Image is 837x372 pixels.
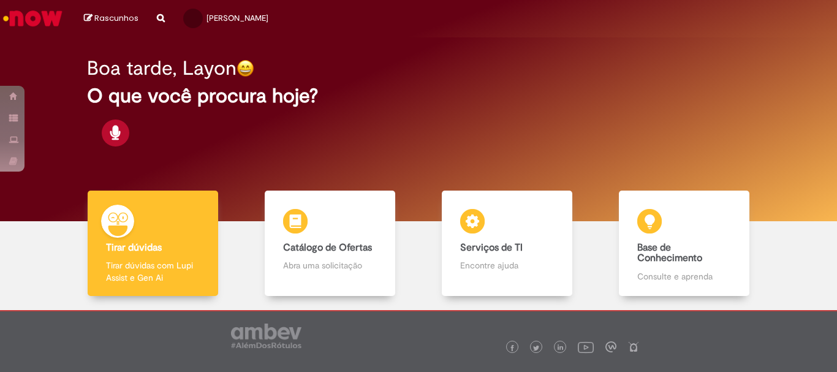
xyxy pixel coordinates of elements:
a: Tirar dúvidas Tirar dúvidas com Lupi Assist e Gen Ai [64,191,241,297]
a: Catálogo de Ofertas Abra uma solicitação [241,191,418,297]
h2: O que você procura hoje? [87,85,750,107]
img: ServiceNow [1,6,64,31]
a: Rascunhos [84,13,138,25]
img: logo_footer_naosei.png [628,341,639,352]
img: logo_footer_youtube.png [578,339,594,355]
b: Serviços de TI [460,241,523,254]
img: logo_footer_workplace.png [605,341,616,352]
b: Tirar dúvidas [106,241,162,254]
a: Base de Conhecimento Consulte e aprenda [596,191,773,297]
b: Base de Conhecimento [637,241,702,265]
img: logo_footer_ambev_rotulo_gray.png [231,324,301,348]
p: Consulte e aprenda [637,270,730,283]
img: happy-face.png [237,59,254,77]
span: Rascunhos [94,12,138,24]
p: Abra uma solicitação [283,259,376,271]
b: Catálogo de Ofertas [283,241,372,254]
h2: Boa tarde, Layon [87,58,237,79]
span: [PERSON_NAME] [206,13,268,23]
p: Tirar dúvidas com Lupi Assist e Gen Ai [106,259,199,284]
a: Serviços de TI Encontre ajuda [418,191,596,297]
img: logo_footer_facebook.png [509,345,515,351]
img: logo_footer_linkedin.png [558,344,564,352]
img: logo_footer_twitter.png [533,345,539,351]
p: Encontre ajuda [460,259,553,271]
